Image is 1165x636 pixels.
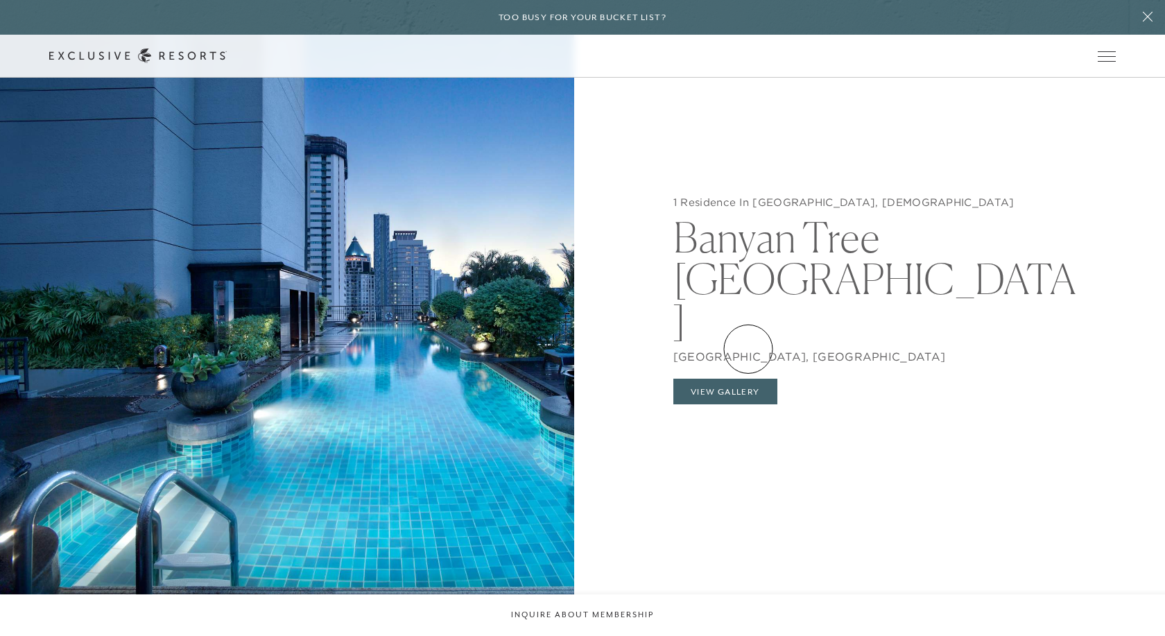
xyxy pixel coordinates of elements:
h2: Banyan Tree [GEOGRAPHIC_DATA] [673,209,1083,341]
button: View Gallery [673,379,777,405]
button: Open navigation [1098,51,1116,61]
h6: Too busy for your bucket list? [499,11,666,24]
h5: 1 Residence In [GEOGRAPHIC_DATA], [DEMOGRAPHIC_DATA] [673,196,1083,209]
p: [GEOGRAPHIC_DATA], [GEOGRAPHIC_DATA] [673,341,1083,365]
